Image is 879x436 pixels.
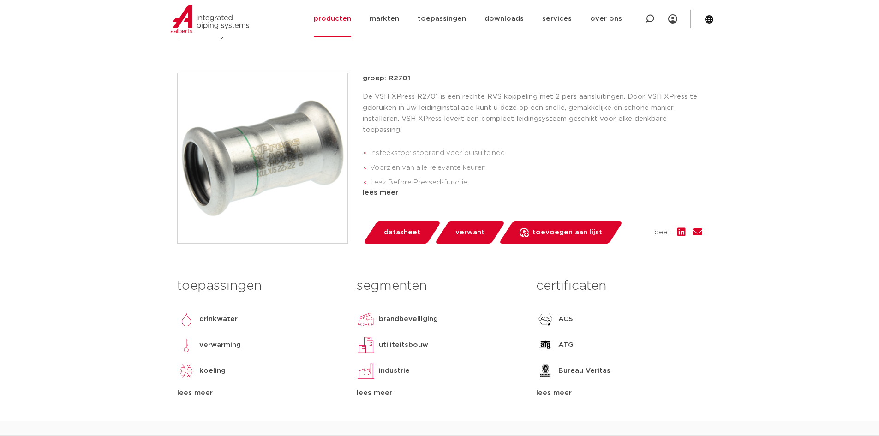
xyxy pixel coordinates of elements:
[357,388,522,399] div: lees meer
[536,336,555,354] img: ATG
[370,161,702,175] li: Voorzien van alle relevante keuren
[379,340,428,351] p: utiliteitsbouw
[177,388,343,399] div: lees meer
[177,336,196,354] img: verwarming
[384,225,420,240] span: datasheet
[370,146,702,161] li: insteekstop: stoprand voor buisuiteinde
[558,365,610,376] p: Bureau Veritas
[363,221,441,244] a: datasheet
[357,310,375,328] img: brandbeveiliging
[455,225,484,240] span: verwant
[536,277,702,295] h3: certificaten
[357,277,522,295] h3: segmenten
[199,314,238,325] p: drinkwater
[177,277,343,295] h3: toepassingen
[536,362,555,380] img: Bureau Veritas
[177,362,196,380] img: koeling
[199,340,241,351] p: verwarming
[357,362,375,380] img: industrie
[357,336,375,354] img: utiliteitsbouw
[558,340,574,351] p: ATG
[363,91,702,136] p: De VSH XPress R2701 is een rechte RVS koppeling met 2 pers aansluitingen. Door VSH XPress te gebr...
[379,314,438,325] p: brandbeveiliging
[370,175,702,190] li: Leak Before Pressed-functie
[363,187,702,198] div: lees meer
[363,73,702,84] p: groep: R2701
[532,225,602,240] span: toevoegen aan lijst
[558,314,573,325] p: ACS
[379,365,410,376] p: industrie
[536,388,702,399] div: lees meer
[536,310,555,328] img: ACS
[654,227,670,238] span: deel:
[177,310,196,328] img: drinkwater
[178,73,347,243] img: Product Image for VSH XPress RVS rechte koppeling (2 x press)
[434,221,505,244] a: verwant
[199,365,226,376] p: koeling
